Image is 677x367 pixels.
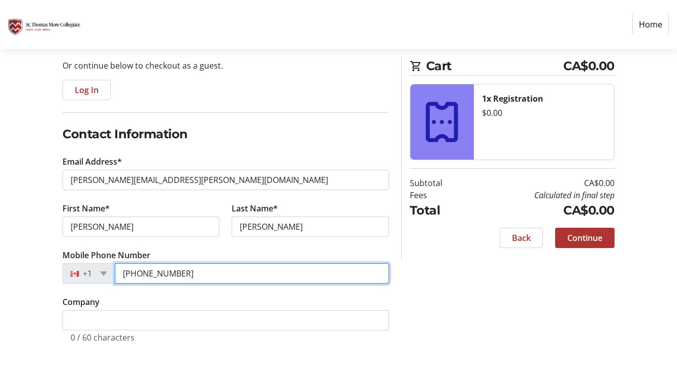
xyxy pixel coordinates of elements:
label: Mobile Phone Number [62,249,150,261]
span: Back [512,232,531,244]
img: St. Thomas More Collegiate #2's Logo [8,4,80,45]
strong: 1x Registration [482,93,543,104]
label: Company [62,296,100,308]
span: Log In [75,84,99,96]
td: Total [410,201,469,220]
a: Home [632,15,669,34]
button: Back [500,228,543,248]
label: Email Address* [62,156,122,168]
p: Or continue below to checkout as a guest. [62,59,389,72]
span: Continue [567,232,602,244]
tr-character-limit: 0 / 60 characters [71,332,135,343]
td: CA$0.00 [469,177,615,189]
button: Log In [62,80,111,100]
td: Fees [410,189,469,201]
label: First Name* [62,202,110,215]
label: Last Name* [232,202,278,215]
h2: Contact Information [62,125,389,143]
span: CA$0.00 [563,57,615,75]
td: Calculated in final step [469,189,615,201]
button: Continue [555,228,615,248]
td: Subtotal [410,177,469,189]
span: Cart [426,57,564,75]
div: $0.00 [482,107,606,119]
td: CA$0.00 [469,201,615,220]
input: (506) 234-5678 [115,263,389,284]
